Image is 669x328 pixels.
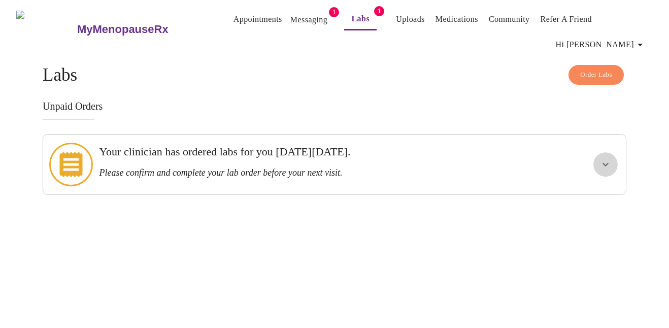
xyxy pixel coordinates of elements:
[233,12,282,26] a: Appointments
[580,69,612,81] span: Order Labs
[43,101,626,112] h3: Unpaid Orders
[568,65,624,85] button: Order Labs
[485,9,534,29] button: Community
[556,38,646,52] span: Hi [PERSON_NAME]
[329,7,339,17] span: 1
[229,9,286,29] button: Appointments
[541,12,592,26] a: Refer a Friend
[489,12,530,26] a: Community
[351,12,370,26] a: Labs
[537,9,596,29] button: Refer a Friend
[43,65,626,85] h4: Labs
[392,9,429,29] button: Uploads
[99,145,514,158] h3: Your clinician has ordered labs for you [DATE][DATE].
[77,23,169,36] h3: MyMenopauseRx
[16,11,76,49] img: MyMenopauseRx Logo
[436,12,478,26] a: Medications
[374,6,384,16] span: 1
[344,9,377,30] button: Labs
[99,168,514,178] h3: Please confirm and complete your lab order before your next visit.
[396,12,425,26] a: Uploads
[76,12,209,47] a: MyMenopauseRx
[290,13,327,27] a: Messaging
[286,10,331,30] button: Messaging
[552,35,650,55] button: Hi [PERSON_NAME]
[431,9,482,29] button: Medications
[593,152,618,177] button: show more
